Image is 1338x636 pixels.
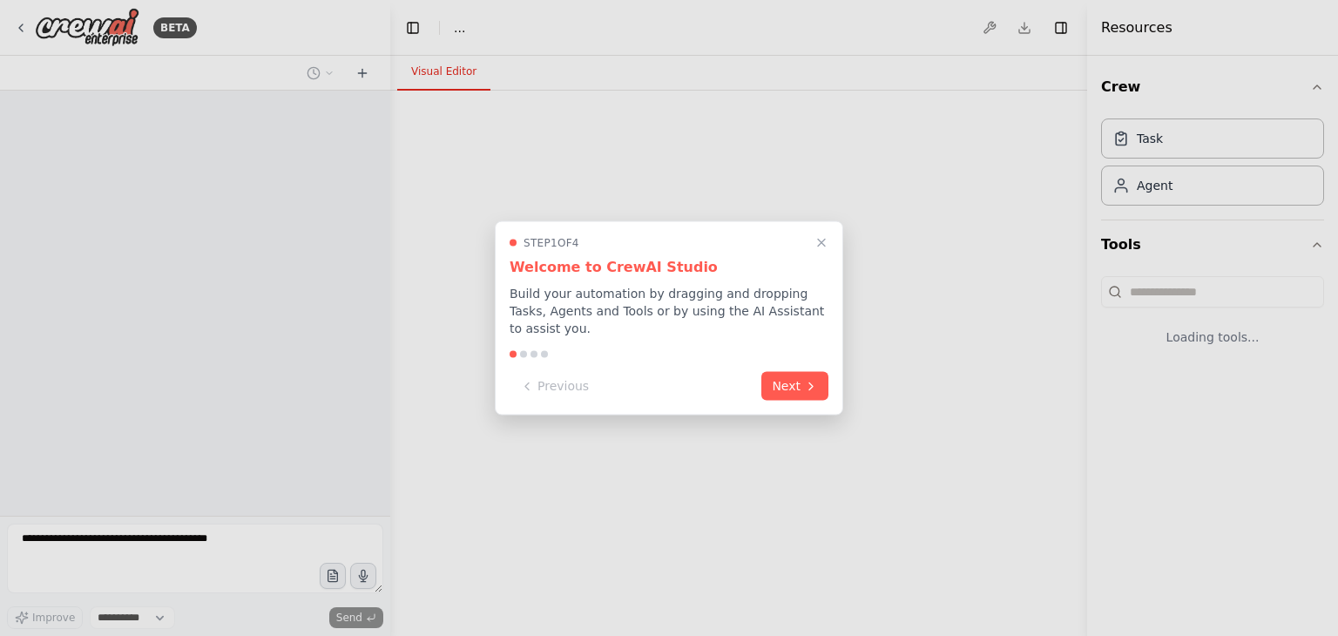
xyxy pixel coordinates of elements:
[510,372,599,401] button: Previous
[761,372,828,401] button: Next
[401,16,425,40] button: Hide left sidebar
[524,236,579,250] span: Step 1 of 4
[510,285,828,337] p: Build your automation by dragging and dropping Tasks, Agents and Tools or by using the AI Assista...
[510,257,828,278] h3: Welcome to CrewAI Studio
[811,233,832,254] button: Close walkthrough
